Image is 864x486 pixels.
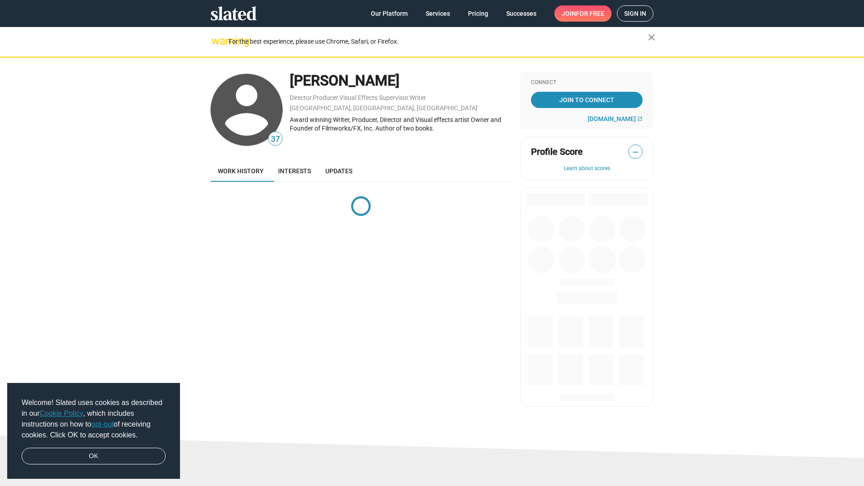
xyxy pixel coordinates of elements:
div: [PERSON_NAME] [290,71,511,90]
span: Welcome! Slated uses cookies as described in our , which includes instructions on how to of recei... [22,397,166,441]
span: Sign in [624,6,646,21]
a: opt-out [91,420,114,428]
a: Producer [313,94,338,101]
a: Interests [271,160,318,182]
a: Updates [318,160,360,182]
a: Pricing [461,5,495,22]
span: Profile Score [531,146,583,158]
mat-icon: close [646,32,657,43]
a: Our Platform [364,5,415,22]
button: Learn about scores [531,165,643,172]
span: [DOMAIN_NAME] [588,115,636,122]
span: , [312,96,313,101]
a: dismiss cookie message [22,448,166,465]
a: Cookie Policy [40,409,83,417]
a: Joinfor free [554,5,612,22]
a: Join To Connect [531,92,643,108]
a: [DOMAIN_NAME] [588,115,643,122]
span: — [629,146,642,158]
span: Join [562,5,604,22]
a: Services [418,5,457,22]
mat-icon: warning [211,36,222,46]
span: Work history [218,167,264,175]
a: Visual Effects Supervisor [339,94,409,101]
a: Director [290,94,312,101]
a: Work history [211,160,271,182]
div: Connect [531,79,643,86]
div: For the best experience, please use Chrome, Safari, or Firefox. [229,36,648,48]
span: Our Platform [371,5,408,22]
a: Writer [409,94,426,101]
a: Sign in [617,5,653,22]
span: Successes [506,5,536,22]
span: Interests [278,167,311,175]
a: Successes [499,5,544,22]
span: , [409,96,409,101]
span: for free [576,5,604,22]
div: Award winning Writer, Producer, Director and Visual effects artist Owner and Founder of Filmworks... [290,116,511,132]
div: cookieconsent [7,383,180,479]
span: Pricing [468,5,488,22]
a: [GEOGRAPHIC_DATA], [GEOGRAPHIC_DATA], [GEOGRAPHIC_DATA] [290,104,477,112]
span: Services [426,5,450,22]
span: Join To Connect [533,92,641,108]
mat-icon: open_in_new [637,116,643,121]
span: 37 [269,133,282,145]
span: Updates [325,167,352,175]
